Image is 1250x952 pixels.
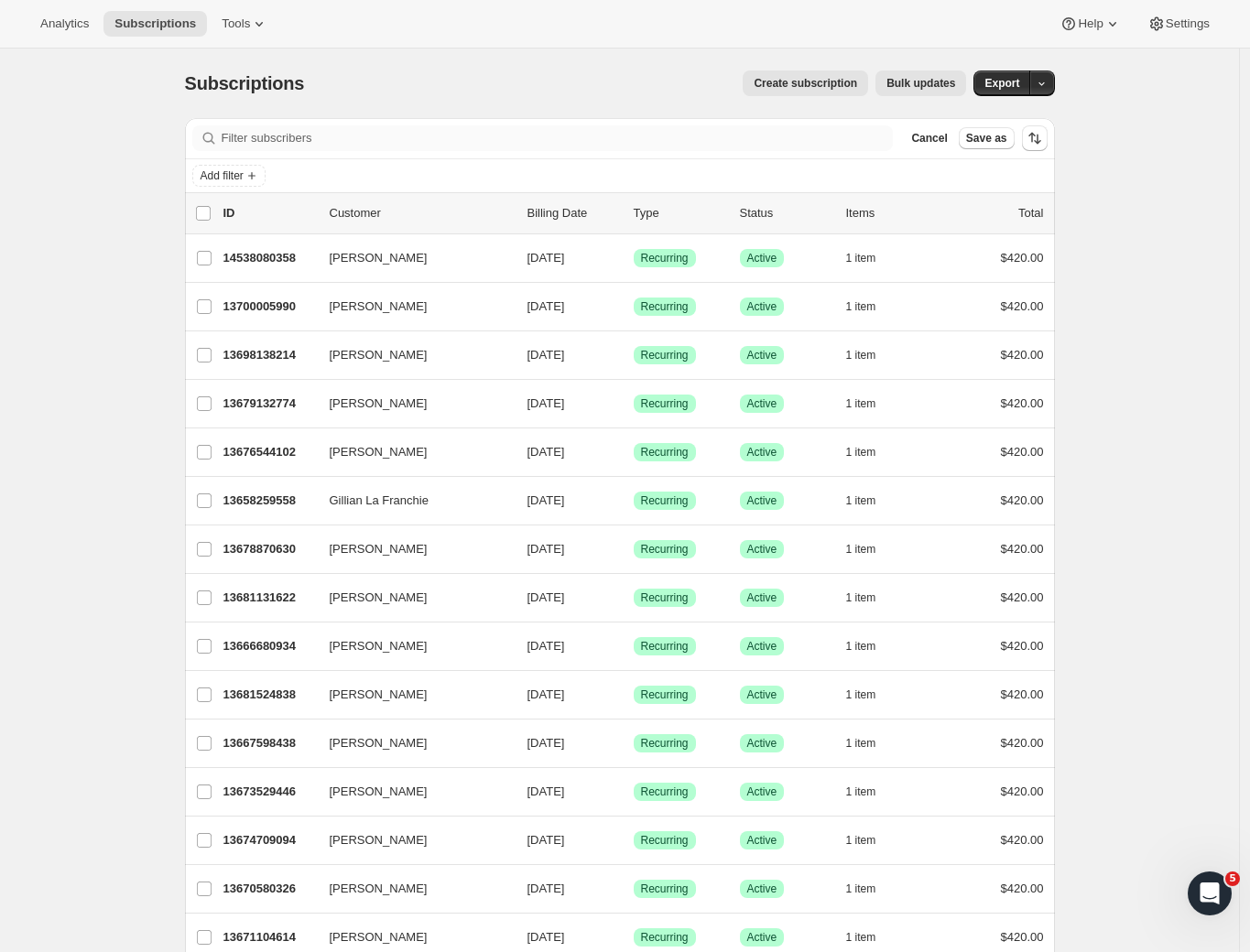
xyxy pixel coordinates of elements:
span: Active [747,882,777,896]
span: Recurring [641,493,689,508]
span: [DATE] [527,882,565,895]
span: 1 item [846,493,876,508]
span: $420.00 [1001,736,1044,750]
button: Create subscription [743,70,868,96]
span: 1 item [846,930,876,945]
button: [PERSON_NAME] [319,583,502,612]
span: 5 [1225,871,1240,886]
button: Subscriptions [103,11,207,37]
span: 1 item [846,833,876,848]
span: Recurring [641,833,689,848]
button: 1 item [846,391,897,416]
p: 13679132774 [223,395,315,413]
span: [PERSON_NAME] [330,734,428,752]
div: IDCustomerBilling DateTypeStatusItemsTotal [223,204,1044,222]
span: Active [747,590,777,605]
span: Recurring [641,639,689,654]
p: 13666680934 [223,637,315,655]
button: Export [973,70,1030,96]
span: [DATE] [527,493,565,507]
span: Active [747,251,777,265]
span: [PERSON_NAME] [330,783,428,801]
button: 1 item [846,585,897,611]
span: [PERSON_NAME] [330,346,428,364]
span: $420.00 [1001,299,1044,313]
span: 1 item [846,348,876,362]
div: 13676544102[PERSON_NAME][DATE]SuccessRecurringSuccessActive1 item$420.00 [223,439,1044,465]
span: Active [747,833,777,848]
span: [DATE] [527,590,565,604]
span: 1 item [846,882,876,896]
span: [PERSON_NAME] [330,880,428,898]
div: 13698138214[PERSON_NAME][DATE]SuccessRecurringSuccessActive1 item$420.00 [223,342,1044,368]
button: Gillian La Franchie [319,486,502,515]
span: $420.00 [1001,882,1044,895]
p: Customer [330,204,513,222]
button: 1 item [846,536,897,562]
span: Settings [1166,16,1210,31]
p: 14538080358 [223,249,315,267]
button: 1 item [846,342,897,368]
div: 13679132774[PERSON_NAME][DATE]SuccessRecurringSuccessActive1 item$420.00 [223,391,1044,416]
span: 1 item [846,639,876,654]
span: Create subscription [754,76,857,91]
span: Add filter [201,168,244,183]
span: Recurring [641,590,689,605]
span: $420.00 [1001,445,1044,459]
span: 1 item [846,396,876,411]
button: Settings [1136,11,1221,37]
span: Cancel [911,131,947,146]
button: [PERSON_NAME] [319,292,502,321]
button: [PERSON_NAME] [319,243,502,273]
span: [DATE] [527,445,565,459]
span: Active [747,930,777,945]
button: [PERSON_NAME] [319,826,502,855]
div: Items [846,204,938,222]
p: 13670580326 [223,880,315,898]
span: 1 item [846,687,876,702]
span: [DATE] [527,930,565,944]
p: 13674709094 [223,831,315,849]
span: Active [747,542,777,557]
button: [PERSON_NAME] [319,874,502,903]
p: 13698138214 [223,346,315,364]
span: $420.00 [1001,251,1044,265]
span: Subscriptions [185,73,305,93]
span: Active [747,396,777,411]
span: Export [984,76,1019,91]
button: [PERSON_NAME] [319,632,502,661]
span: [DATE] [527,299,565,313]
button: Cancel [904,127,954,149]
p: 13671104614 [223,928,315,947]
div: 13681524838[PERSON_NAME][DATE]SuccessRecurringSuccessActive1 item$420.00 [223,682,1044,708]
span: 1 item [846,445,876,460]
span: 1 item [846,542,876,557]
p: 13681131622 [223,589,315,607]
span: Recurring [641,299,689,314]
span: 1 item [846,784,876,799]
span: Active [747,299,777,314]
span: Recurring [641,882,689,896]
span: 1 item [846,251,876,265]
div: Type [634,204,725,222]
button: [PERSON_NAME] [319,438,502,467]
button: 1 item [846,779,897,805]
span: [DATE] [527,348,565,362]
button: [PERSON_NAME] [319,923,502,952]
span: Recurring [641,736,689,751]
span: Recurring [641,445,689,460]
span: Active [747,784,777,799]
p: 13658259558 [223,492,315,510]
span: 1 item [846,590,876,605]
p: Status [740,204,832,222]
input: Filter subscribers [222,125,894,151]
span: [DATE] [527,687,565,701]
button: 1 item [846,876,897,902]
span: [PERSON_NAME] [330,443,428,461]
iframe: Intercom live chat [1188,871,1232,915]
p: 13678870630 [223,540,315,558]
button: 1 item [846,925,897,950]
button: Bulk updates [875,70,966,96]
span: $420.00 [1001,639,1044,653]
p: 13673529446 [223,783,315,801]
